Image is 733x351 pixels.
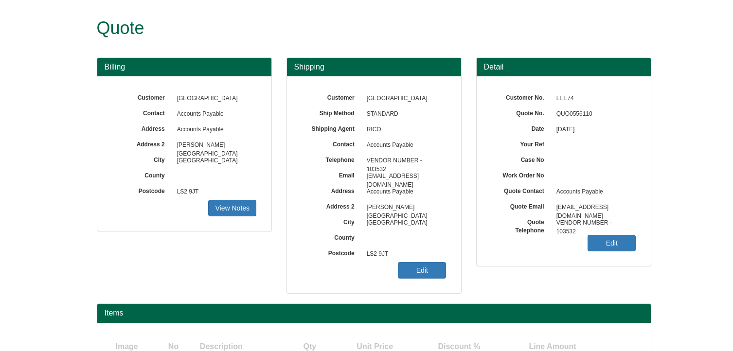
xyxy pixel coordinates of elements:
[362,106,447,122] span: STANDARD
[97,18,615,38] h1: Quote
[294,63,454,71] h3: Shipping
[491,106,552,118] label: Quote No.
[112,91,172,102] label: Customer
[491,153,552,164] label: Case No
[302,106,362,118] label: Ship Method
[172,122,257,138] span: Accounts Payable
[491,91,552,102] label: Customer No.
[302,200,362,211] label: Address 2
[112,169,172,180] label: County
[172,138,257,153] span: [PERSON_NAME][GEOGRAPHIC_DATA]
[112,122,172,133] label: Address
[588,235,636,251] a: Edit
[552,122,636,138] span: [DATE]
[112,184,172,195] label: Postcode
[552,200,636,215] span: [EMAIL_ADDRESS][DOMAIN_NAME]
[302,184,362,195] label: Address
[302,91,362,102] label: Customer
[302,153,362,164] label: Telephone
[172,106,257,122] span: Accounts Payable
[105,63,264,71] h3: Billing
[362,91,447,106] span: [GEOGRAPHIC_DATA]
[112,153,172,164] label: City
[302,122,362,133] label: Shipping Agent
[491,138,552,149] label: Your Ref
[302,169,362,180] label: Email
[105,309,644,317] h2: Items
[302,215,362,227] label: City
[302,231,362,242] label: County
[362,169,447,184] span: [EMAIL_ADDRESS][DOMAIN_NAME]
[552,106,636,122] span: QUO0556110
[172,184,257,200] span: LS2 9JT
[362,246,447,262] span: LS2 9JT
[491,215,552,235] label: Quote Telephone
[491,200,552,211] label: Quote Email
[112,106,172,118] label: Contact
[484,63,644,71] h3: Detail
[302,246,362,258] label: Postcode
[552,184,636,200] span: Accounts Payable
[362,122,447,138] span: RICO
[491,184,552,195] label: Quote Contact
[208,200,256,216] a: View Notes
[491,169,552,180] label: Work Order No
[552,91,636,106] span: LEE74
[362,138,447,153] span: Accounts Payable
[362,153,447,169] span: VENDOR NUMBER - 103532
[112,138,172,149] label: Address 2
[362,215,447,231] span: [GEOGRAPHIC_DATA]
[362,200,447,215] span: [PERSON_NAME][GEOGRAPHIC_DATA]
[552,215,636,231] span: VENDOR NUMBER - 103532
[362,184,447,200] span: Accounts Payable
[172,91,257,106] span: [GEOGRAPHIC_DATA]
[398,262,446,279] a: Edit
[491,122,552,133] label: Date
[172,153,257,169] span: [GEOGRAPHIC_DATA]
[302,138,362,149] label: Contact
